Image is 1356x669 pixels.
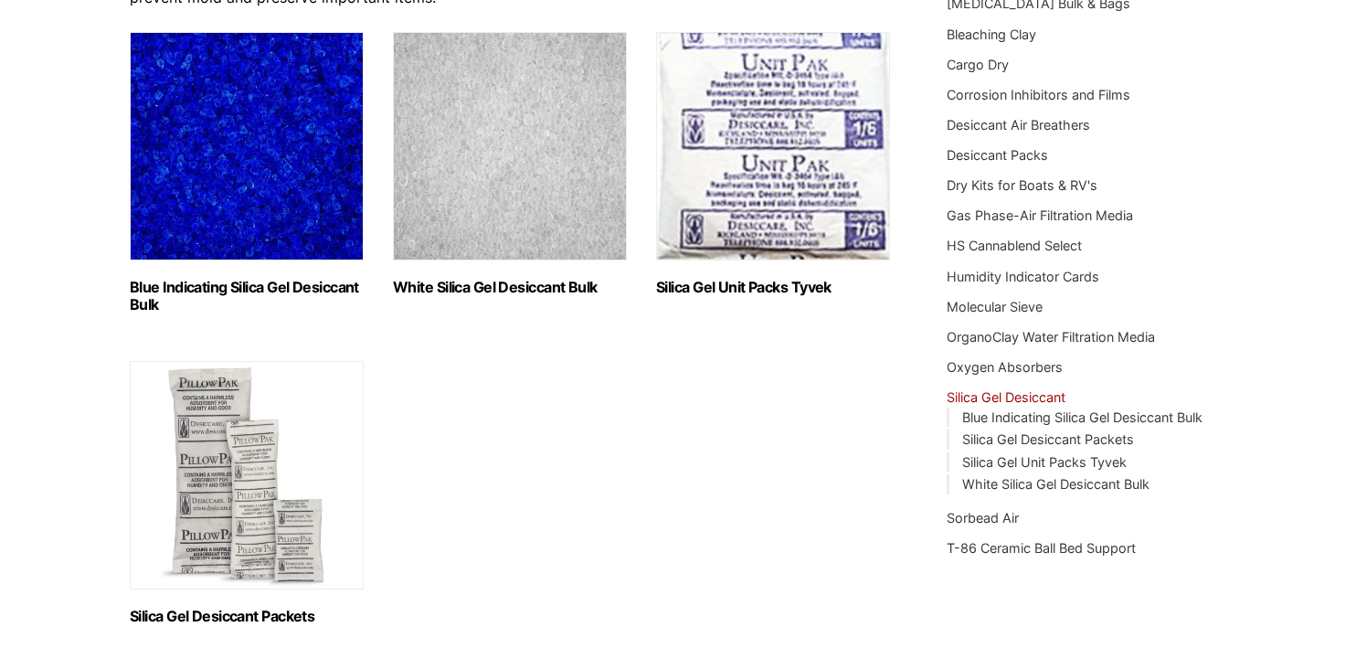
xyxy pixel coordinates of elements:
[947,57,1009,72] a: Cargo Dry
[130,279,364,313] h2: Blue Indicating Silica Gel Desiccant Bulk
[130,32,364,313] a: Visit product category Blue Indicating Silica Gel Desiccant Bulk
[947,299,1043,314] a: Molecular Sieve
[947,207,1133,223] a: Gas Phase-Air Filtration Media
[393,279,627,296] h2: White Silica Gel Desiccant Bulk
[947,359,1063,375] a: Oxygen Absorbers
[962,409,1202,425] a: Blue Indicating Silica Gel Desiccant Bulk
[947,177,1097,193] a: Dry Kits for Boats & RV's
[130,608,364,625] h2: Silica Gel Desiccant Packets
[656,32,890,296] a: Visit product category Silica Gel Unit Packs Tyvek
[947,269,1099,284] a: Humidity Indicator Cards
[947,389,1065,405] a: Silica Gel Desiccant
[947,329,1155,345] a: OrganoClay Water Filtration Media
[393,32,627,260] img: White Silica Gel Desiccant Bulk
[947,238,1082,253] a: HS Cannablend Select
[962,476,1149,492] a: White Silica Gel Desiccant Bulk
[947,540,1136,556] a: T-86 Ceramic Ball Bed Support
[656,32,890,260] img: Silica Gel Unit Packs Tyvek
[962,454,1127,470] a: Silica Gel Unit Packs Tyvek
[393,32,627,296] a: Visit product category White Silica Gel Desiccant Bulk
[947,27,1036,42] a: Bleaching Clay
[947,147,1048,163] a: Desiccant Packs
[947,87,1130,102] a: Corrosion Inhibitors and Films
[947,117,1090,133] a: Desiccant Air Breathers
[962,431,1134,447] a: Silica Gel Desiccant Packets
[130,361,364,625] a: Visit product category Silica Gel Desiccant Packets
[947,510,1019,526] a: Sorbead Air
[130,32,364,260] img: Blue Indicating Silica Gel Desiccant Bulk
[656,279,890,296] h2: Silica Gel Unit Packs Tyvek
[130,361,364,589] img: Silica Gel Desiccant Packets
